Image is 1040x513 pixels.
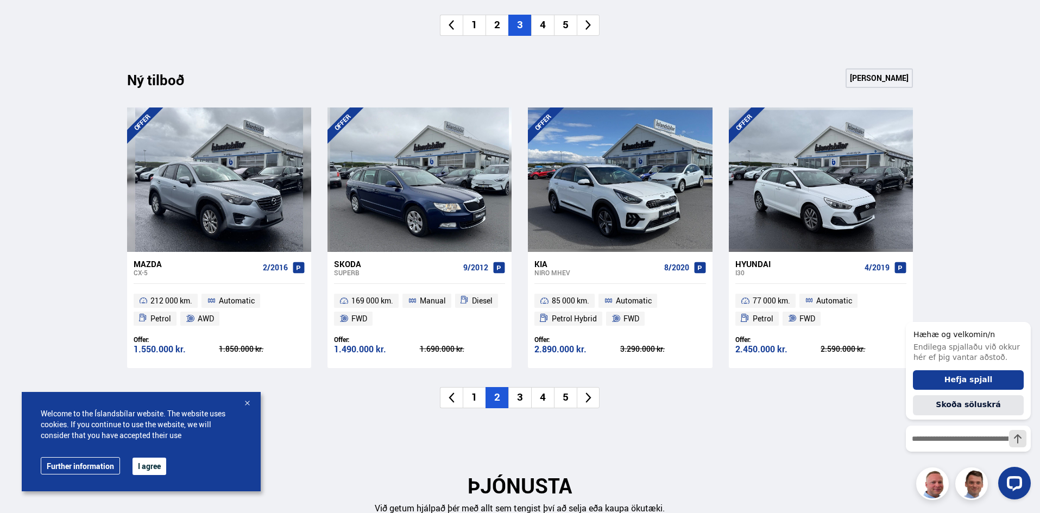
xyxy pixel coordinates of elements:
[799,312,815,325] span: FWD
[735,345,821,354] div: 2.450.000 kr.
[327,252,512,368] a: Skoda Superb 9/2012 169 000 km. Manual Diesel FWD Offer: 1.490.000 kr. 1.690.000 kr.
[463,387,486,408] li: 1
[620,345,706,353] div: 3.290.000 kr.
[150,312,171,325] span: Petrol
[219,294,255,307] span: Automatic
[486,387,508,408] li: 2
[463,263,488,272] span: 9/2012
[334,345,420,354] div: 1.490.000 kr.
[263,263,288,272] span: 2/2016
[334,269,459,276] div: Superb
[753,294,790,307] span: 77 000 km.
[351,312,367,325] span: FWD
[334,335,420,344] div: Offer:
[150,294,192,307] span: 212 000 km.
[534,345,620,354] div: 2.890.000 kr.
[219,345,305,353] div: 1.850.000 kr.
[420,345,506,353] div: 1.690.000 kr.
[534,335,620,344] div: Offer:
[554,387,577,408] li: 5
[127,72,203,94] div: Ný tilboð
[534,269,659,276] div: Niro MHEV
[821,345,906,353] div: 2.590.000 kr.
[554,15,577,36] li: 5
[552,294,589,307] span: 85 000 km.
[134,335,219,344] div: Offer:
[729,252,913,368] a: Hyundai i30 4/2019 77 000 km. Automatic Petrol FWD Offer: 2.450.000 kr. 2.590.000 kr.
[897,302,1035,508] iframe: LiveChat chat widget
[753,312,773,325] span: Petrol
[552,312,597,325] span: Petrol Hybrid
[531,15,554,36] li: 4
[531,387,554,408] li: 4
[198,312,214,325] span: AWD
[41,457,120,474] a: Further information
[41,408,242,441] span: Welcome to the Íslandsbílar website. The website uses cookies. If you continue to use the website...
[334,259,459,269] div: Skoda
[472,294,493,307] span: Diesel
[134,345,219,354] div: 1.550.000 kr.
[486,15,508,36] li: 2
[735,335,821,344] div: Offer:
[351,294,393,307] span: 169 000 km.
[420,294,446,307] span: Manual
[616,294,652,307] span: Automatic
[534,259,659,269] div: Kia
[463,15,486,36] li: 1
[865,263,890,272] span: 4/2019
[816,294,852,307] span: Automatic
[623,312,639,325] span: FWD
[508,15,531,36] li: 3
[133,458,166,475] button: I agree
[846,68,913,88] a: [PERSON_NAME]
[508,387,531,408] li: 3
[134,269,259,276] div: CX-5
[528,252,712,368] a: Kia Niro MHEV 8/2020 85 000 km. Automatic Petrol Hybrid FWD Offer: 2.890.000 kr. 3.290.000 kr.
[735,259,860,269] div: Hyundai
[134,259,259,269] div: Mazda
[735,269,860,276] div: i30
[664,263,689,272] span: 8/2020
[127,252,311,368] a: Mazda CX-5 2/2016 212 000 km. Automatic Petrol AWD Offer: 1.550.000 kr. 1.850.000 kr.
[127,473,913,498] h2: ÞJÓNUSTA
